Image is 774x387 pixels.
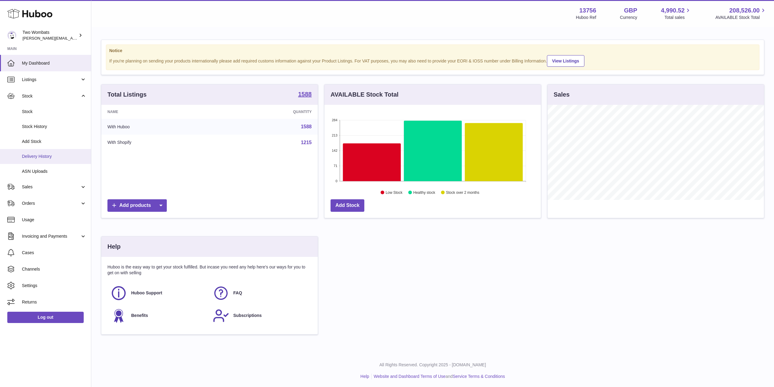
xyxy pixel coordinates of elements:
[109,48,756,54] strong: Notice
[579,6,596,15] strong: 13756
[101,105,218,119] th: Name
[22,233,80,239] span: Invoicing and Payments
[107,264,312,276] p: Huboo is the easy way to get your stock fulfilled. But incase you need any help here's our ways f...
[332,149,337,152] text: 142
[107,243,121,251] h3: Help
[109,54,756,67] div: If you're planning on sending your products internationally please add required customs informati...
[131,313,148,318] span: Benefits
[386,190,403,195] text: Low Stock
[335,179,337,183] text: 0
[624,6,637,15] strong: GBP
[233,313,262,318] span: Subscriptions
[22,201,80,206] span: Orders
[107,199,167,212] a: Add products
[213,307,309,324] a: Subscriptions
[22,283,86,289] span: Settings
[22,60,86,66] span: My Dashboard
[101,135,218,151] td: With Shopify
[446,190,479,195] text: Stock over 2 months
[334,164,337,168] text: 71
[360,374,369,379] a: Help
[620,15,637,20] div: Currency
[23,36,155,41] span: [PERSON_NAME][EMAIL_ADDRESS][PERSON_NAME][DOMAIN_NAME]
[301,140,312,145] a: 1215
[664,15,692,20] span: Total sales
[413,190,436,195] text: Healthy stock
[22,169,86,174] span: ASN Uploads
[576,15,596,20] div: Huboo Ref
[7,31,16,40] img: philip.carroll@twowombats.com
[729,6,760,15] span: 208,526.00
[22,139,86,144] span: Add Stock
[22,217,86,223] span: Usage
[131,290,162,296] span: Huboo Support
[22,184,80,190] span: Sales
[298,91,312,98] a: 1588
[374,374,446,379] a: Website and Dashboard Terms of Use
[554,91,569,99] h3: Sales
[107,91,147,99] h3: Total Listings
[22,266,86,272] span: Channels
[233,290,242,296] span: FAQ
[23,30,77,41] div: Two Wombats
[547,55,584,67] a: View Listings
[22,299,86,305] span: Returns
[661,6,685,15] span: 4,990.52
[110,307,207,324] a: Benefits
[22,154,86,159] span: Delivery History
[332,118,337,122] text: 284
[298,91,312,97] strong: 1588
[331,91,398,99] h3: AVAILABLE Stock Total
[22,109,86,115] span: Stock
[218,105,318,119] th: Quantity
[453,374,505,379] a: Service Terms & Conditions
[372,374,505,379] li: and
[715,6,767,20] a: 208,526.00 AVAILABLE Stock Total
[22,250,86,256] span: Cases
[661,6,692,20] a: 4,990.52 Total sales
[301,124,312,129] a: 1588
[213,285,309,301] a: FAQ
[101,119,218,135] td: With Huboo
[331,199,364,212] a: Add Stock
[22,93,80,99] span: Stock
[715,15,767,20] span: AVAILABLE Stock Total
[22,124,86,130] span: Stock History
[332,133,337,137] text: 213
[110,285,207,301] a: Huboo Support
[96,362,769,368] p: All Rights Reserved. Copyright 2025 - [DOMAIN_NAME]
[22,77,80,83] span: Listings
[7,312,84,323] a: Log out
